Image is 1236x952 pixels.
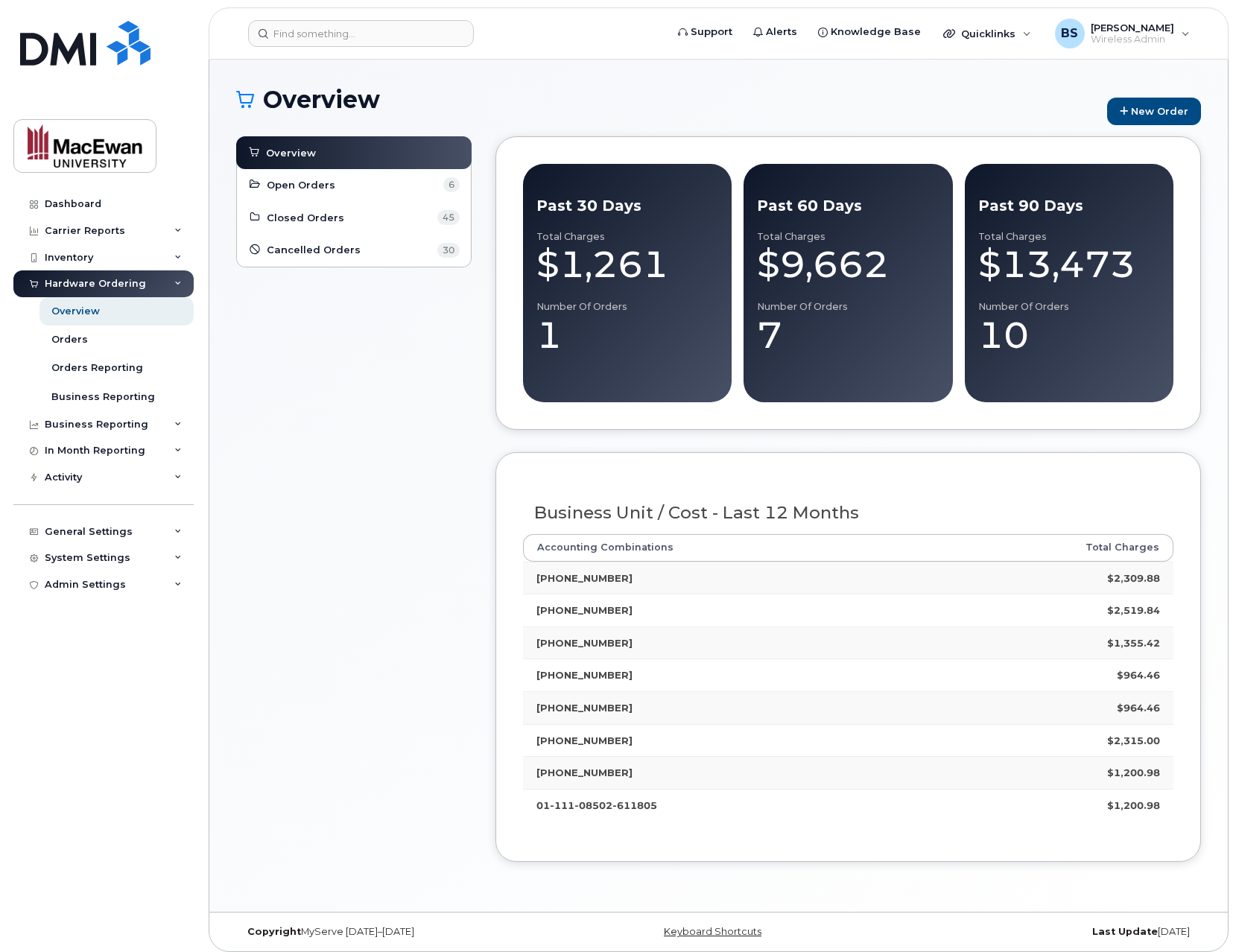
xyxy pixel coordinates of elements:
a: Closed Orders 45 [248,209,460,226]
span: Open Orders [267,178,335,192]
div: Total Charges [536,231,718,243]
strong: $1,200.98 [1107,799,1160,811]
strong: [PHONE_NUMBER] [536,669,633,681]
div: 7 [757,313,939,358]
span: 30 [437,243,460,258]
strong: 01-111-08502-611805 [536,799,657,811]
div: 1 [536,313,718,358]
span: Closed Orders [267,211,344,225]
span: Overview [266,146,316,160]
strong: Last Update [1092,926,1158,937]
span: Cancelled Orders [267,243,361,257]
strong: Copyright [247,926,301,937]
a: Open Orders 6 [248,176,460,194]
strong: $1,200.98 [1107,767,1160,778]
div: 10 [978,313,1160,358]
div: Number of Orders [536,301,718,313]
span: 6 [443,177,460,192]
div: Past 90 Days [978,195,1160,217]
div: $1,261 [536,242,718,287]
span: 45 [437,210,460,225]
div: Number of Orders [757,301,939,313]
th: Accounting Combinations [523,534,925,561]
div: Total Charges [757,231,939,243]
strong: [PHONE_NUMBER] [536,572,633,584]
strong: $1,355.42 [1107,637,1160,649]
div: Number of Orders [978,301,1160,313]
strong: [PHONE_NUMBER] [536,702,633,714]
strong: $964.46 [1117,669,1160,681]
a: Keyboard Shortcuts [664,926,761,937]
div: Past 60 Days [757,195,939,217]
strong: $2,315.00 [1107,734,1160,746]
strong: $2,519.84 [1107,604,1160,616]
div: [DATE] [879,926,1201,938]
a: Cancelled Orders 30 [248,241,460,259]
a: Overview [247,144,460,162]
strong: $2,309.88 [1107,572,1160,584]
strong: [PHONE_NUMBER] [536,767,633,778]
strong: $964.46 [1117,702,1160,714]
h1: Overview [236,86,1100,112]
div: $9,662 [757,242,939,287]
strong: [PHONE_NUMBER] [536,734,633,746]
div: MyServe [DATE]–[DATE] [236,926,558,938]
h3: Business Unit / Cost - Last 12 Months [534,504,1162,522]
div: Past 30 Days [536,195,718,217]
a: New Order [1107,98,1201,125]
th: Total Charges [925,534,1173,561]
strong: [PHONE_NUMBER] [536,604,633,616]
div: Total Charges [978,231,1160,243]
strong: [PHONE_NUMBER] [536,637,633,649]
div: $13,473 [978,242,1160,287]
